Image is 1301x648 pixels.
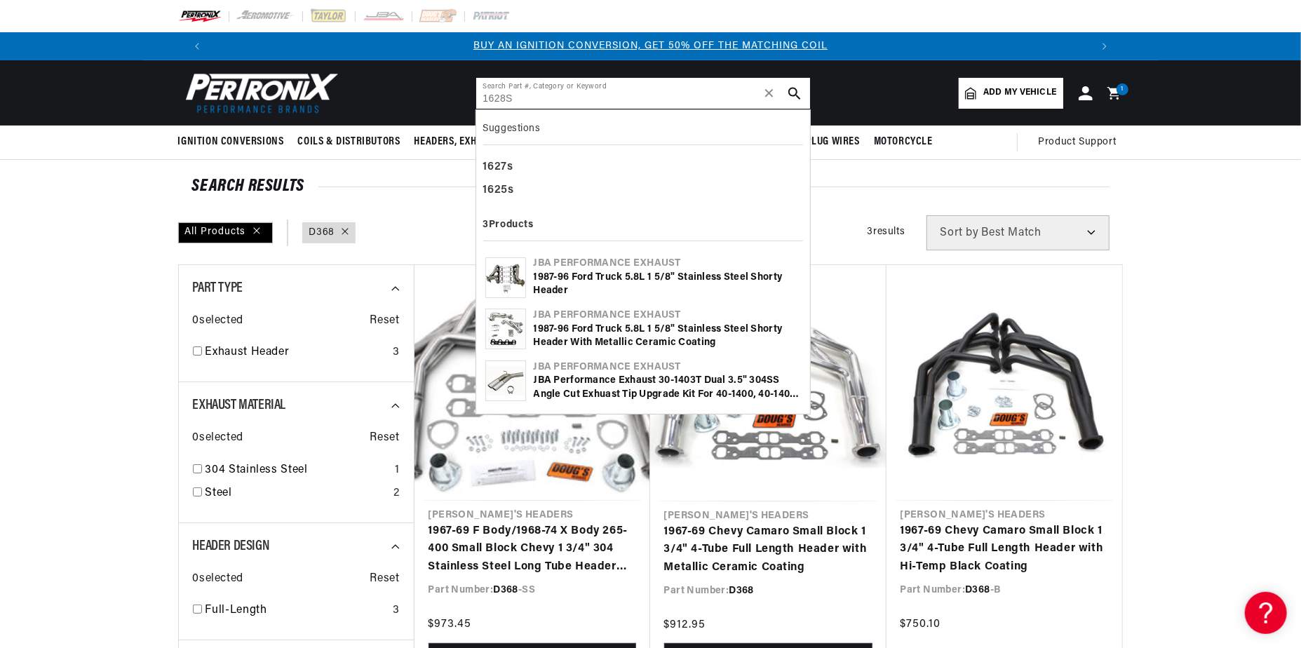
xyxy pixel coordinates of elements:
[1091,32,1119,60] button: Translation missing: en.sections.announcements.next_announcement
[291,126,407,158] summary: Coils & Distributors
[370,429,400,447] span: Reset
[183,32,211,60] button: Translation missing: en.sections.announcements.previous_announcement
[1039,126,1124,159] summary: Product Support
[211,39,1091,54] div: Announcement
[143,32,1159,60] slideshow-component: Translation missing: en.sections.announcements.announcement_bar
[901,522,1108,576] a: 1967-69 Chevy Camaro Small Block 1 3/4" 4-Tube Full Length Header with Hi-Temp Black Coating
[393,602,400,620] div: 3
[483,220,534,230] b: 3 Products
[309,225,335,241] a: D368
[941,227,979,238] span: Sort by
[483,117,803,145] div: Suggestions
[393,485,400,503] div: 2
[393,344,400,362] div: 3
[767,126,867,158] summary: Spark Plug Wires
[959,78,1063,109] a: Add my vehicle
[205,344,387,362] a: Exhaust Header
[926,215,1110,250] select: Sort by
[429,522,636,576] a: 1967-69 F Body/1968-74 X Body 265-400 Small Block Chevy 1 3/4" 304 Stainless Steel Long Tube Head...
[370,570,400,588] span: Reset
[193,398,286,412] span: Exhaust Material
[178,126,291,158] summary: Ignition Conversions
[486,258,525,297] img: 1987-96 Ford Truck 5.8L 1 5/8" Stainless Steel Shorty Header
[211,39,1091,54] div: 1 of 3
[395,461,400,480] div: 1
[193,312,243,330] span: 0 selected
[205,461,389,480] a: 304 Stainless Steel
[205,602,387,620] a: Full-Length
[193,539,270,553] span: Header Design
[534,323,801,350] div: 1987-96 Ford Truck 5.8L 1 5/8" Stainless Steel Shorty Header with Metallic Ceramic Coating
[483,156,803,180] div: 1627s
[1039,135,1117,150] span: Product Support
[414,135,579,149] span: Headers, Exhausts & Components
[298,135,400,149] span: Coils & Distributors
[779,78,810,109] button: search button
[868,227,905,237] span: 3 results
[664,523,872,577] a: 1967-69 Chevy Camaro Small Block 1 3/4" 4-Tube Full Length Header with Metallic Ceramic Coating
[983,86,1056,100] span: Add my vehicle
[1121,83,1124,95] span: 1
[486,366,525,396] img: JBA Performance Exhaust 30-1403T Dual 3.5" 304SS Angle Cut exhuast tip Upgrade kit for 40-1400, 4...
[178,135,284,149] span: Ignition Conversions
[534,257,801,271] div: JBA Performance Exhaust
[476,78,810,109] input: Search Part #, Category or Keyword
[193,570,243,588] span: 0 selected
[486,309,525,349] img: 1987-96 Ford Truck 5.8L 1 5/8" Stainless Steel Shorty Header with Metallic Ceramic Coating
[473,41,828,51] a: BUY AN IGNITION CONVERSION, GET 50% OFF THE MATCHING COIL
[178,222,273,243] div: All Products
[874,135,933,149] span: Motorcycle
[407,126,586,158] summary: Headers, Exhausts & Components
[534,309,801,323] div: JBA Performance Exhaust
[534,360,801,374] div: JBA Performance Exhaust
[867,126,940,158] summary: Motorcycle
[534,271,801,298] div: 1987-96 Ford Truck 5.8L 1 5/8" Stainless Steel Shorty Header
[178,69,339,117] img: Pertronix
[205,485,388,503] a: Steel
[370,312,400,330] span: Reset
[534,374,801,401] div: JBA Performance Exhaust 30-1403T Dual 3.5" 304SS Angle Cut exhuast tip Upgrade kit for 40-1400, 4...
[774,135,860,149] span: Spark Plug Wires
[193,281,243,295] span: Part Type
[193,429,243,447] span: 0 selected
[192,180,1110,194] div: SEARCH RESULTS
[483,179,803,203] div: 1625s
